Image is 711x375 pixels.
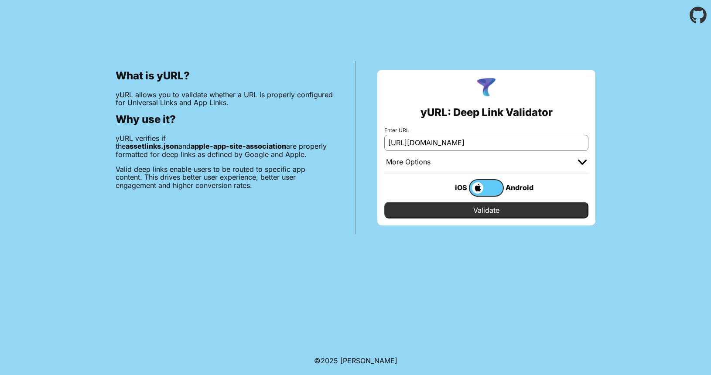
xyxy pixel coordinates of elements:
[578,160,587,165] img: chevron
[384,202,588,218] input: Validate
[116,134,333,158] p: yURL verifies if the and are properly formatted for deep links as defined by Google and Apple.
[420,106,553,119] h2: yURL: Deep Link Validator
[126,142,178,150] b: assetlinks.json
[386,158,431,167] div: More Options
[434,182,469,193] div: iOS
[321,356,338,365] span: 2025
[384,135,588,150] input: e.g. https://app.chayev.com/xyx
[475,77,498,99] img: yURL Logo
[116,165,333,189] p: Valid deep links enable users to be routed to specific app content. This drives better user exper...
[340,356,397,365] a: Michael Ibragimchayev's Personal Site
[191,142,286,150] b: apple-app-site-association
[116,113,333,126] h2: Why use it?
[314,346,397,375] footer: ©
[504,182,539,193] div: Android
[384,127,588,133] label: Enter URL
[116,91,333,107] p: yURL allows you to validate whether a URL is properly configured for Universal Links and App Links.
[116,70,333,82] h2: What is yURL?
